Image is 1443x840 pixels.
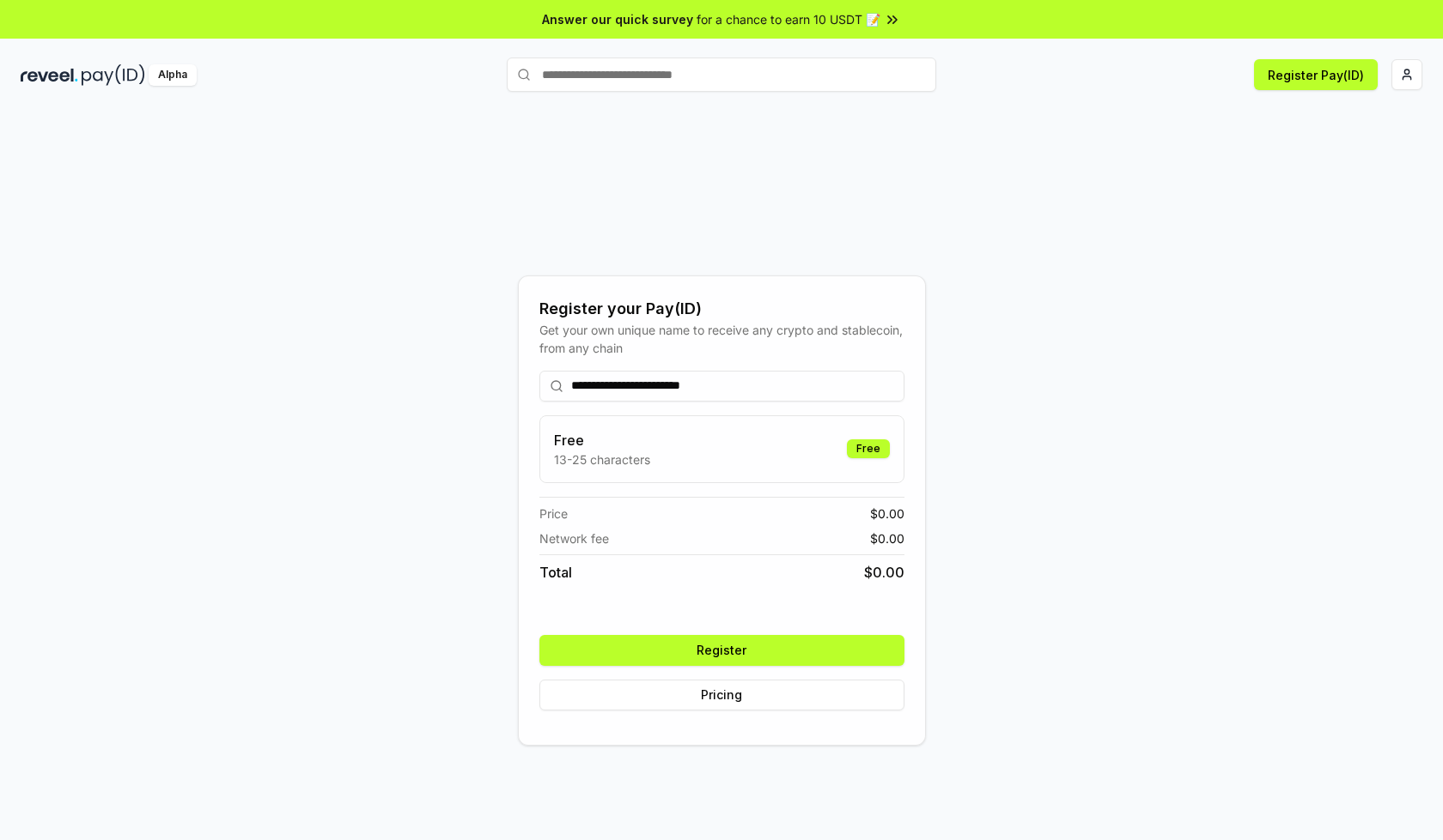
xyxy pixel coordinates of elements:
h3: Free [554,430,650,450]
button: Pricing [539,680,904,710]
div: Register your Pay(ID) [539,297,904,321]
div: Alpha [149,64,197,86]
span: Answer our quick survey [542,10,693,28]
div: Free [847,439,890,458]
span: for a chance to earn 10 USDT 📝 [697,10,880,28]
span: Price [539,505,568,523]
img: reveel_dark [21,64,78,86]
span: Network fee [539,529,609,547]
span: $ 0.00 [870,505,904,523]
button: Register Pay(ID) [1254,59,1378,90]
p: 13-25 characters [554,450,650,468]
button: Register [539,635,904,666]
span: Total [539,562,572,583]
span: $ 0.00 [870,529,904,547]
img: pay_id [82,64,145,86]
div: Get your own unique name to receive any crypto and stablecoin, from any chain [539,321,904,357]
span: $ 0.00 [864,562,904,583]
